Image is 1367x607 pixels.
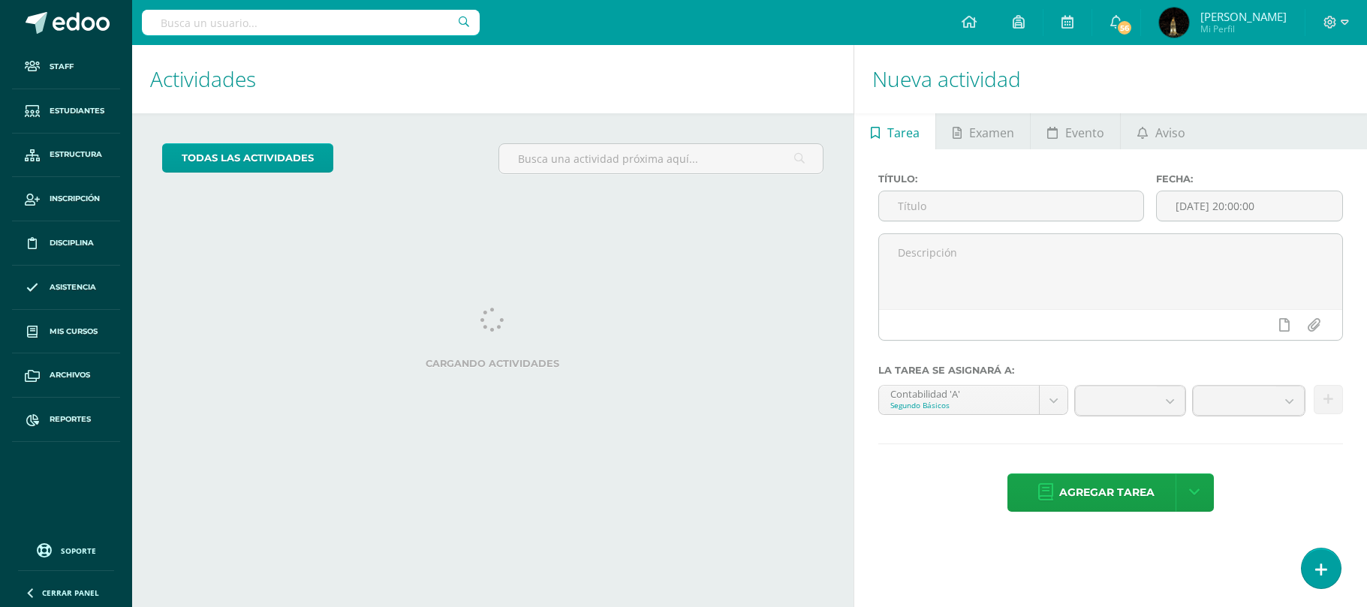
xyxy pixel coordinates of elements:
img: 7a3c77ae9667390216aeb2cb98a1eaab.png [1159,8,1189,38]
a: Staff [12,45,120,89]
span: Mis cursos [50,326,98,338]
span: Estudiantes [50,105,104,117]
a: Soporte [18,539,114,560]
label: Título: [878,173,1144,185]
span: Cerrar panel [42,587,99,598]
h1: Nueva actividad [872,45,1349,113]
span: Evento [1065,115,1104,151]
a: Examen [936,113,1030,149]
span: Tarea [887,115,920,151]
a: Asistencia [12,266,120,310]
div: Contabilidad 'A' [890,386,1028,400]
span: Archivos [50,369,90,381]
div: Segundo Básicos [890,400,1028,410]
h1: Actividades [150,45,836,113]
a: todas las Actividades [162,143,333,173]
a: Inscripción [12,177,120,221]
span: [PERSON_NAME] [1200,9,1287,24]
a: Mis cursos [12,310,120,354]
span: Examen [969,115,1014,151]
a: Estructura [12,134,120,178]
span: Soporte [61,545,96,556]
span: Agregar tarea [1059,474,1155,511]
a: Estudiantes [12,89,120,134]
a: Aviso [1121,113,1201,149]
input: Título [879,191,1143,221]
span: Disciplina [50,237,94,249]
input: Fecha de entrega [1157,191,1342,221]
input: Busca una actividad próxima aquí... [499,144,822,173]
a: Disciplina [12,221,120,266]
span: Inscripción [50,193,100,205]
span: Reportes [50,413,91,425]
a: Evento [1031,113,1120,149]
span: Staff [50,61,74,73]
span: Estructura [50,149,102,161]
label: Cargando actividades [162,358,824,369]
span: Asistencia [50,281,96,293]
a: Tarea [854,113,935,149]
span: Aviso [1155,115,1185,151]
label: La tarea se asignará a: [878,365,1343,376]
a: Reportes [12,398,120,442]
label: Fecha: [1156,173,1343,185]
span: Mi Perfil [1200,23,1287,35]
input: Busca un usuario... [142,10,480,35]
span: 56 [1116,20,1133,36]
a: Contabilidad 'A'Segundo Básicos [879,386,1067,414]
a: Archivos [12,353,120,398]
